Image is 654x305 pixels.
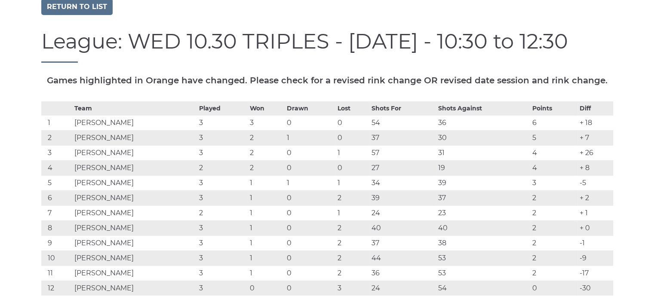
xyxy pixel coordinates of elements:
[335,235,369,250] td: 2
[248,130,285,145] td: 2
[285,205,335,220] td: 0
[577,281,613,296] td: -30
[577,115,613,130] td: + 18
[197,145,248,160] td: 3
[197,130,248,145] td: 3
[72,115,197,130] td: [PERSON_NAME]
[530,130,577,145] td: 5
[369,205,436,220] td: 24
[369,130,436,145] td: 37
[436,235,531,250] td: 38
[369,101,436,115] th: Shots For
[72,205,197,220] td: [PERSON_NAME]
[197,250,248,265] td: 3
[197,265,248,281] td: 3
[285,190,335,205] td: 0
[72,190,197,205] td: [PERSON_NAME]
[41,130,73,145] td: 2
[197,101,248,115] th: Played
[335,190,369,205] td: 2
[248,145,285,160] td: 2
[41,235,73,250] td: 9
[577,160,613,175] td: + 8
[436,205,531,220] td: 23
[72,101,197,115] th: Team
[530,145,577,160] td: 4
[335,220,369,235] td: 2
[197,220,248,235] td: 3
[335,145,369,160] td: 1
[530,205,577,220] td: 2
[577,175,613,190] td: -5
[285,160,335,175] td: 0
[41,175,73,190] td: 5
[41,281,73,296] td: 12
[72,145,197,160] td: [PERSON_NAME]
[248,281,285,296] td: 0
[41,115,73,130] td: 1
[530,101,577,115] th: Points
[436,145,531,160] td: 31
[436,220,531,235] td: 40
[41,220,73,235] td: 8
[369,235,436,250] td: 37
[369,175,436,190] td: 34
[285,265,335,281] td: 0
[530,160,577,175] td: 4
[285,101,335,115] th: Drawn
[41,205,73,220] td: 7
[436,190,531,205] td: 37
[335,250,369,265] td: 2
[530,115,577,130] td: 6
[369,220,436,235] td: 40
[41,190,73,205] td: 6
[285,220,335,235] td: 0
[335,115,369,130] td: 0
[285,175,335,190] td: 1
[369,115,436,130] td: 54
[436,130,531,145] td: 30
[248,101,285,115] th: Won
[577,190,613,205] td: + 2
[436,250,531,265] td: 53
[248,265,285,281] td: 1
[72,130,197,145] td: [PERSON_NAME]
[285,115,335,130] td: 0
[335,160,369,175] td: 0
[335,175,369,190] td: 1
[285,130,335,145] td: 1
[72,220,197,235] td: [PERSON_NAME]
[72,175,197,190] td: [PERSON_NAME]
[369,160,436,175] td: 27
[285,250,335,265] td: 0
[285,235,335,250] td: 0
[72,235,197,250] td: [PERSON_NAME]
[577,145,613,160] td: + 26
[335,101,369,115] th: Lost
[248,115,285,130] td: 3
[41,145,73,160] td: 3
[530,281,577,296] td: 0
[436,175,531,190] td: 39
[41,265,73,281] td: 11
[369,145,436,160] td: 57
[248,160,285,175] td: 2
[436,101,531,115] th: Shots Against
[41,30,613,63] h1: League: WED 10.30 TRIPLES - [DATE] - 10:30 to 12:30
[530,220,577,235] td: 2
[41,160,73,175] td: 4
[197,115,248,130] td: 3
[577,101,613,115] th: Diff
[197,205,248,220] td: 2
[197,175,248,190] td: 3
[530,265,577,281] td: 2
[41,250,73,265] td: 10
[335,130,369,145] td: 0
[335,281,369,296] td: 3
[369,265,436,281] td: 36
[577,250,613,265] td: -9
[369,281,436,296] td: 24
[577,235,613,250] td: -1
[72,250,197,265] td: [PERSON_NAME]
[285,145,335,160] td: 0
